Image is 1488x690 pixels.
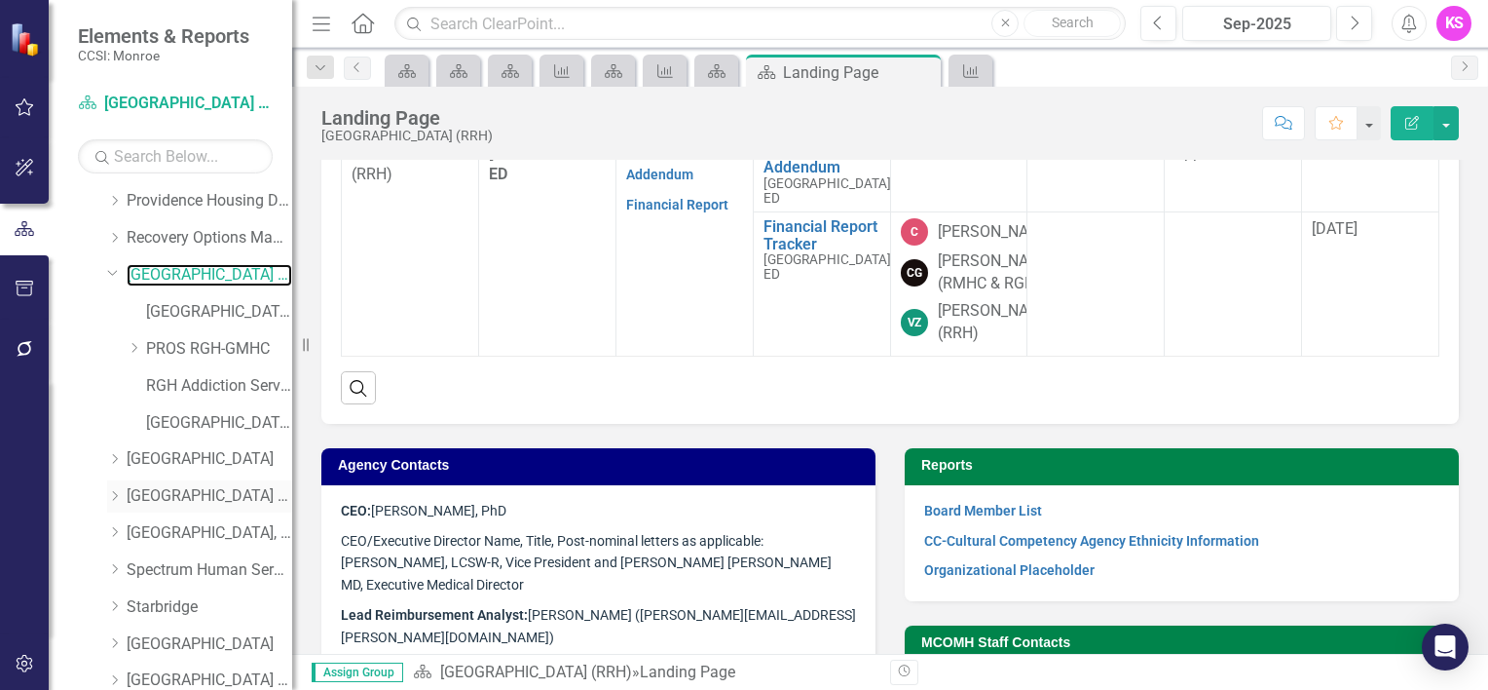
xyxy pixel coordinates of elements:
td: Double-Click to Edit [1027,212,1165,356]
h3: Reports [921,458,1449,473]
a: [GEOGRAPHIC_DATA] (RRH) [78,93,273,115]
div: Open Intercom Messenger [1422,624,1469,671]
a: CC-Cultural Competency Agency Ethnicity Information [924,533,1259,549]
a: Organizational Placeholder [924,562,1095,578]
div: » [413,662,875,684]
button: Search [1023,10,1121,37]
a: Spectrum Human Services, Inc. [127,559,292,582]
span: [GEOGRAPHIC_DATA] ED [763,175,891,206]
h3: MCOMH Staff Contacts [921,635,1449,650]
td: Double-Click to Edit [1302,212,1439,356]
td: Double-Click to Edit [890,212,1027,356]
a: Contract Addendum [763,142,891,176]
span: [DATE] [1312,143,1358,162]
a: [GEOGRAPHIC_DATA], Inc. [127,522,292,545]
a: Providence Housing Development Corporation [127,190,292,212]
td: Double-Click to Edit [1165,212,1302,356]
strong: CEO: [341,503,371,518]
td: Double-Click to Edit [615,135,753,356]
div: C [901,218,928,246]
div: Sep-2025 [1189,13,1324,36]
a: [GEOGRAPHIC_DATA] (RRH) (MCOMH Internal) [146,301,292,324]
span: CEO/Executive Director Name, Title, Post-nominal letters as applicable: [PERSON_NAME], LCSW-R, Vi... [341,533,832,594]
p: [GEOGRAPHIC_DATA] (RRH) [352,142,468,187]
td: Double-Click to Edit [1027,135,1165,212]
strong: Lead Reimbursement Analyst: [341,607,528,623]
a: [GEOGRAPHIC_DATA] (RRH) [127,264,292,287]
a: Recovery Options Made Easy [127,227,292,249]
span: Assign Group [312,663,403,682]
div: CG [901,259,928,287]
a: Financial Report Tracker [763,218,891,252]
input: Search ClearPoint... [394,7,1126,41]
a: Starbridge [127,596,292,619]
span: [PERSON_NAME] ([PERSON_NAME][EMAIL_ADDRESS][PERSON_NAME][DOMAIN_NAME]) [341,607,856,645]
a: [GEOGRAPHIC_DATA] (RRH) [440,663,632,681]
td: Double-Click to Edit [1165,135,1302,212]
a: Financial Report [626,197,728,212]
a: Board Member List [924,503,1042,518]
span: Elements & Reports [78,24,249,48]
h3: Agency Contacts [338,458,866,473]
td: Double-Click to Edit Right Click for Context Menu [753,135,890,212]
a: [GEOGRAPHIC_DATA] [127,633,292,656]
a: PROS RGH-GMHC [146,338,292,361]
button: Sep-2025 [1182,6,1331,41]
td: Double-Click to Edit [890,135,1027,212]
td: Double-Click to Edit Right Click for Context Menu [753,212,890,356]
span: Search [1052,15,1094,30]
button: KS [1436,6,1471,41]
span: [PERSON_NAME], PhD [341,503,506,518]
span: Submitted [1037,143,1108,162]
img: ClearPoint Strategy [10,21,44,56]
div: [GEOGRAPHIC_DATA] (RRH) [321,129,493,143]
a: [GEOGRAPHIC_DATA] [127,448,292,471]
small: CCSI: Monroe [78,48,249,63]
div: [PERSON_NAME] (RRH) [938,300,1055,345]
div: Landing Page [640,663,735,681]
div: [PERSON_NAME] (RMHC & RGH) [938,250,1055,295]
a: [GEOGRAPHIC_DATA] (RRH) [127,485,292,508]
span: [GEOGRAPHIC_DATA] ED [763,251,891,282]
span: Approved [1174,143,1240,162]
a: [GEOGRAPHIC_DATA] ED [146,412,292,435]
div: VZ [901,309,928,336]
a: RGH Addiction Services [146,375,292,398]
td: Double-Click to Edit [342,135,479,356]
td: Double-Click to Edit [1302,135,1439,212]
span: [DATE] [1312,219,1358,238]
div: Landing Page [321,107,493,129]
input: Search Below... [78,139,273,173]
div: Landing Page [783,60,936,85]
div: [PERSON_NAME] [938,221,1055,244]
